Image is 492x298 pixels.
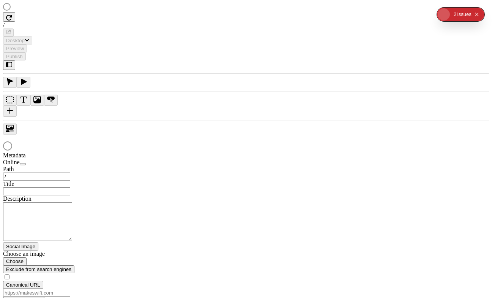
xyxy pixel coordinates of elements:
button: Choose [3,257,27,265]
button: Box [3,95,17,106]
button: Text [17,95,30,106]
button: Image [30,95,44,106]
div: Choose an image [3,250,94,257]
button: Button [44,95,58,106]
span: Social Image [6,244,35,249]
button: Canonical URL [3,281,43,289]
span: Publish [6,54,23,59]
span: Preview [6,46,24,51]
span: Canonical URL [6,282,40,288]
span: Description [3,195,32,202]
input: https://makeswift.com [3,289,70,297]
button: Desktop [3,36,32,44]
div: / [3,22,489,29]
span: Path [3,166,14,172]
div: Metadata [3,152,94,159]
span: Exclude from search engines [6,266,71,272]
span: Online [3,159,20,165]
span: Title [3,181,14,187]
button: Social Image [3,243,38,250]
button: Publish [3,52,26,60]
button: Preview [3,44,27,52]
button: Exclude from search engines [3,265,74,273]
span: Choose [6,258,24,264]
span: Desktop [6,38,25,43]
